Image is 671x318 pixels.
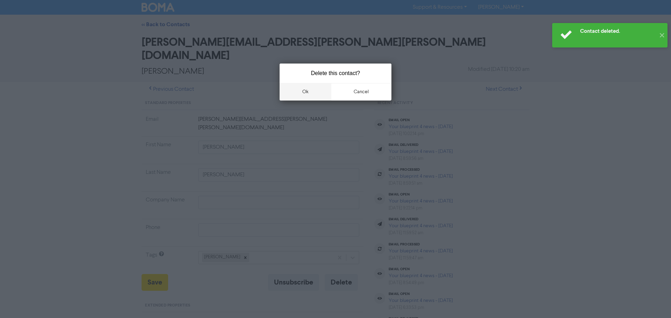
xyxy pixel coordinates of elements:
div: Delete this contact? [280,64,391,83]
iframe: Chat Widget [636,284,671,318]
button: cancel [331,83,392,101]
button: ok [280,83,331,101]
div: Contact deleted. [580,28,655,35]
